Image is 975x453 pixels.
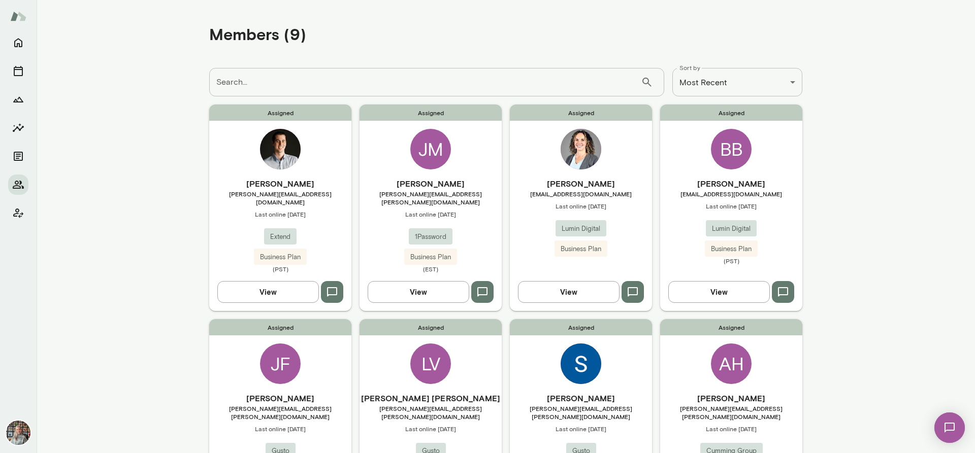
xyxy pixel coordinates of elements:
span: [EMAIL_ADDRESS][DOMAIN_NAME] [660,190,802,198]
div: BB [711,129,752,169]
h6: [PERSON_NAME] [660,178,802,190]
span: Assigned [660,104,802,121]
img: Sandra Jirous [561,343,601,384]
span: 1Password [409,232,452,242]
button: View [518,281,620,302]
h6: [PERSON_NAME] [209,178,351,190]
span: Business Plan [705,244,758,254]
span: Assigned [510,319,652,335]
button: Documents [8,146,28,166]
span: (PST) [660,257,802,265]
button: Growth Plan [8,89,28,110]
span: Assigned [660,319,802,335]
div: JF [260,343,301,384]
h4: Members (9) [209,24,306,44]
h6: [PERSON_NAME] [510,392,652,404]
img: Tracey Gaddes [561,129,601,169]
label: Sort by [679,63,700,72]
h6: [PERSON_NAME] [PERSON_NAME] [360,392,502,404]
span: (EST) [360,265,502,273]
span: [PERSON_NAME][EMAIL_ADDRESS][PERSON_NAME][DOMAIN_NAME] [360,190,502,206]
div: AH [711,343,752,384]
h6: [PERSON_NAME] [660,392,802,404]
span: Last online [DATE] [209,210,351,218]
span: Assigned [209,319,351,335]
span: Last online [DATE] [510,425,652,433]
span: Last online [DATE] [660,425,802,433]
span: Business Plan [404,252,457,262]
span: Lumin Digital [556,224,606,234]
span: Extend [264,232,297,242]
span: Assigned [360,104,502,121]
div: Most Recent [672,68,802,96]
button: View [668,281,770,302]
div: JM [410,129,451,169]
span: Lumin Digital [706,224,757,234]
button: Home [8,32,28,53]
span: [PERSON_NAME][EMAIL_ADDRESS][PERSON_NAME][DOMAIN_NAME] [510,404,652,421]
div: LV [410,343,451,384]
span: Business Plan [254,252,307,262]
img: Tricia Maggio [6,421,30,445]
button: Members [8,175,28,195]
img: Dean Poplawski [260,129,301,169]
span: [EMAIL_ADDRESS][DOMAIN_NAME] [510,190,652,198]
button: Insights [8,118,28,138]
button: View [368,281,469,302]
span: Last online [DATE] [660,202,802,210]
span: Assigned [209,104,351,121]
span: Last online [DATE] [360,210,502,218]
h6: [PERSON_NAME] [209,392,351,404]
button: Client app [8,203,28,223]
button: View [217,281,319,302]
span: [PERSON_NAME][EMAIL_ADDRESS][DOMAIN_NAME] [209,190,351,206]
span: Last online [DATE] [209,425,351,433]
span: [PERSON_NAME][EMAIL_ADDRESS][PERSON_NAME][DOMAIN_NAME] [209,404,351,421]
button: Sessions [8,61,28,81]
span: Last online [DATE] [360,425,502,433]
span: [PERSON_NAME][EMAIL_ADDRESS][PERSON_NAME][DOMAIN_NAME] [660,404,802,421]
span: Assigned [510,104,652,121]
span: [PERSON_NAME][EMAIL_ADDRESS][PERSON_NAME][DOMAIN_NAME] [360,404,502,421]
h6: [PERSON_NAME] [510,178,652,190]
h6: [PERSON_NAME] [360,178,502,190]
span: Business Plan [555,244,607,254]
span: Last online [DATE] [510,202,652,210]
span: (PST) [209,265,351,273]
img: Mento [10,7,26,26]
span: Assigned [360,319,502,335]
